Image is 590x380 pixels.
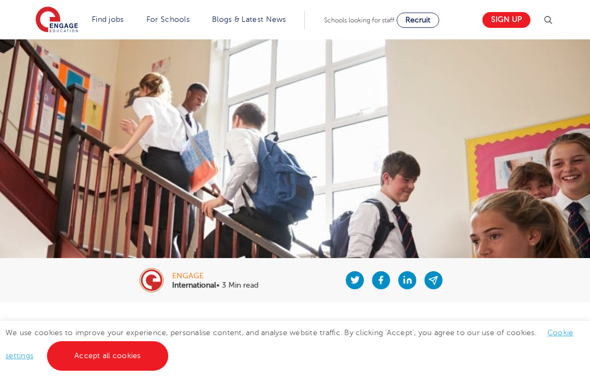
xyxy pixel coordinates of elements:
[5,329,573,360] span: We use cookies to improve your experience, personalise content, and analyse website traffic. By c...
[172,282,258,289] p: • 3 Min read
[146,15,190,24] a: For Schools
[324,16,394,24] span: Schools looking for staff
[482,12,530,28] a: Sign up
[92,15,124,24] a: Find jobs
[212,15,286,24] a: Blogs & Latest News
[47,341,168,371] a: Accept all cookies
[172,281,216,289] b: International
[172,272,258,280] div: engage
[405,16,430,24] span: Recruit
[36,7,78,34] img: Engage Education
[397,13,439,28] a: Recruit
